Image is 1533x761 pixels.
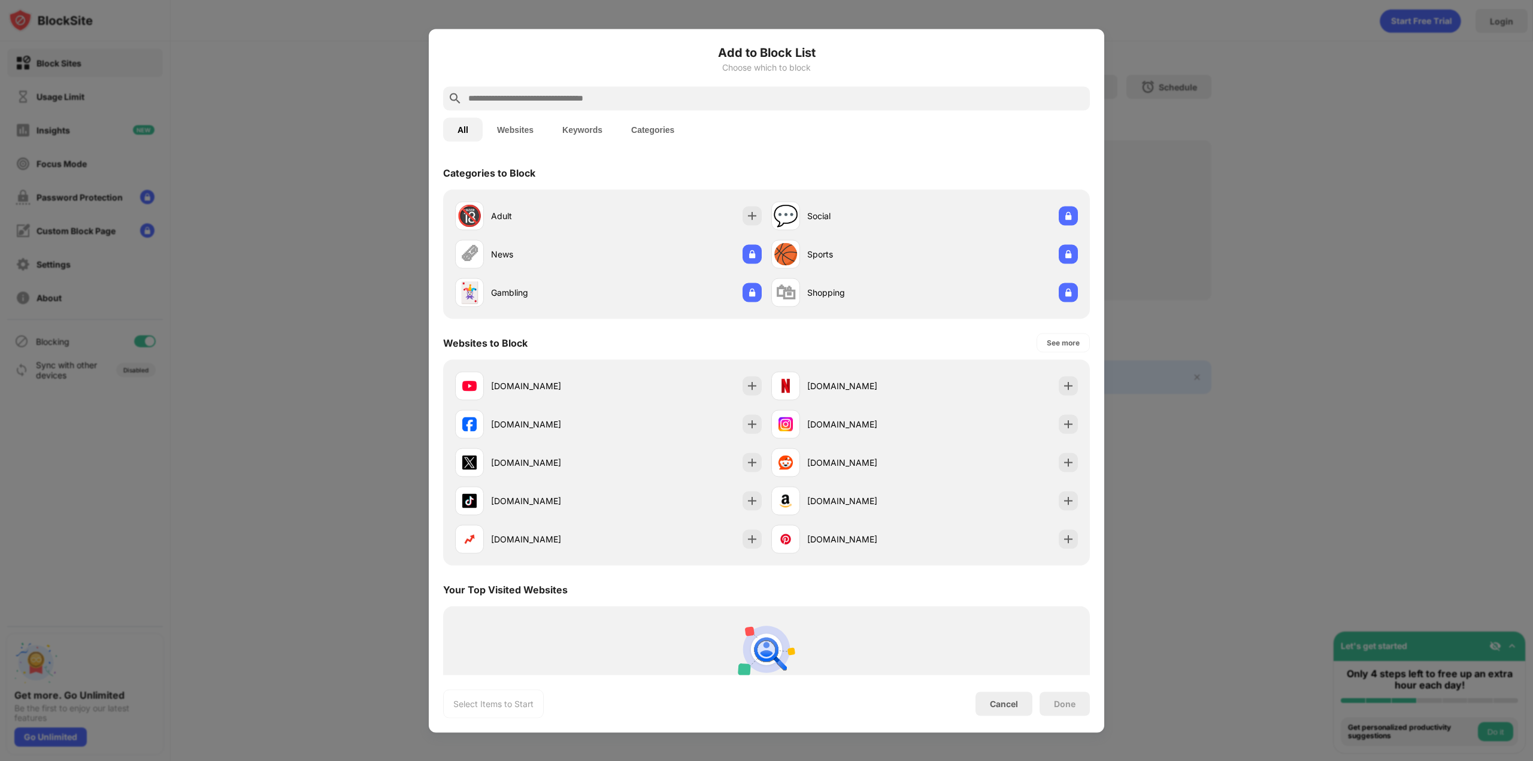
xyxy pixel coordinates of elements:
[462,378,477,393] img: favicons
[443,583,568,595] div: Your Top Visited Websites
[807,286,925,299] div: Shopping
[617,117,689,141] button: Categories
[807,380,925,392] div: [DOMAIN_NAME]
[990,699,1018,709] div: Cancel
[443,62,1090,72] div: Choose which to block
[1054,699,1075,708] div: Done
[443,166,535,178] div: Categories to Block
[548,117,617,141] button: Keywords
[778,455,793,469] img: favicons
[491,533,608,545] div: [DOMAIN_NAME]
[773,204,798,228] div: 💬
[1047,336,1080,348] div: See more
[491,418,608,430] div: [DOMAIN_NAME]
[738,620,795,678] img: personal-suggestions.svg
[462,532,477,546] img: favicons
[462,417,477,431] img: favicons
[443,117,483,141] button: All
[778,532,793,546] img: favicons
[807,456,925,469] div: [DOMAIN_NAME]
[491,495,608,507] div: [DOMAIN_NAME]
[778,417,793,431] img: favicons
[773,242,798,266] div: 🏀
[491,210,608,222] div: Adult
[462,455,477,469] img: favicons
[778,378,793,393] img: favicons
[491,286,608,299] div: Gambling
[491,248,608,260] div: News
[457,280,482,305] div: 🃏
[459,242,480,266] div: 🗞
[443,336,528,348] div: Websites to Block
[807,210,925,222] div: Social
[491,456,608,469] div: [DOMAIN_NAME]
[448,91,462,105] img: search.svg
[462,493,477,508] img: favicons
[483,117,548,141] button: Websites
[457,204,482,228] div: 🔞
[807,418,925,430] div: [DOMAIN_NAME]
[453,698,534,710] div: Select Items to Start
[807,533,925,545] div: [DOMAIN_NAME]
[807,248,925,260] div: Sports
[443,43,1090,61] h6: Add to Block List
[491,380,608,392] div: [DOMAIN_NAME]
[775,280,796,305] div: 🛍
[778,493,793,508] img: favicons
[807,495,925,507] div: [DOMAIN_NAME]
